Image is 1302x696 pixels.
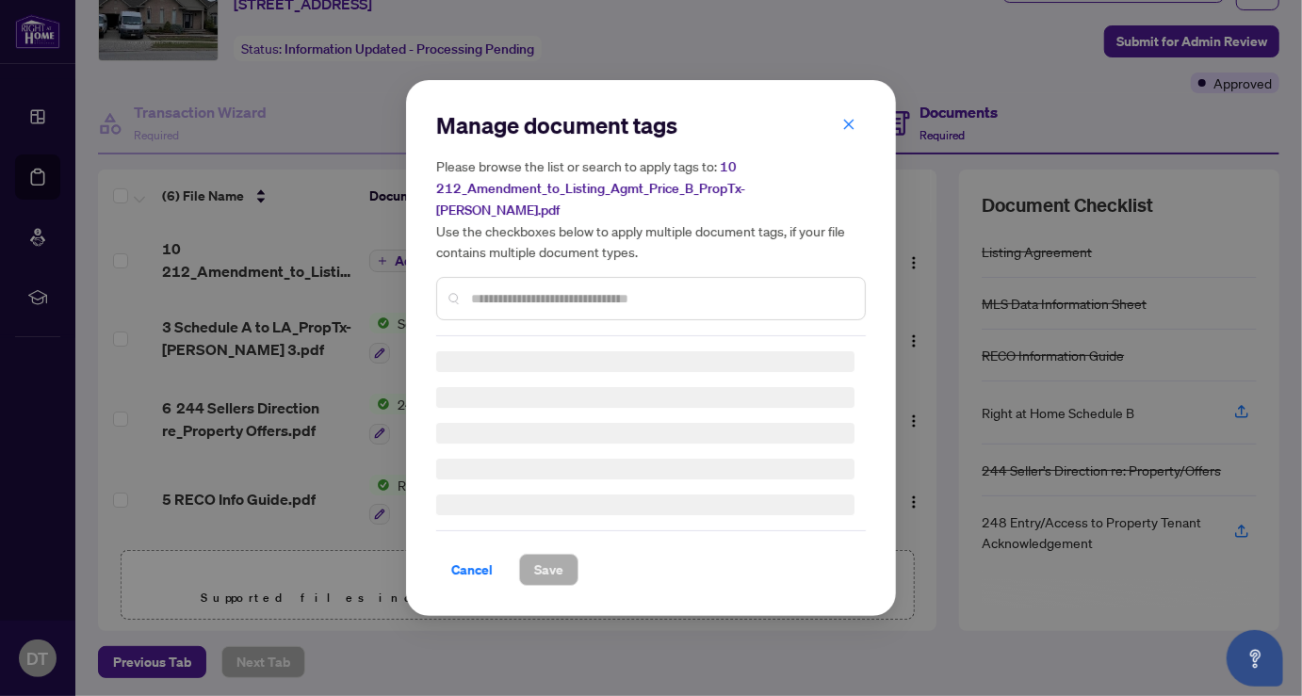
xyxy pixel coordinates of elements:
[1227,630,1283,687] button: Open asap
[519,554,578,586] button: Save
[451,555,493,585] span: Cancel
[436,158,745,219] span: 10 212_Amendment_to_Listing_Agmt_Price_B_PropTx-[PERSON_NAME].pdf
[842,118,855,131] span: close
[436,110,866,140] h2: Manage document tags
[436,554,508,586] button: Cancel
[436,155,866,262] h5: Please browse the list or search to apply tags to: Use the checkboxes below to apply multiple doc...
